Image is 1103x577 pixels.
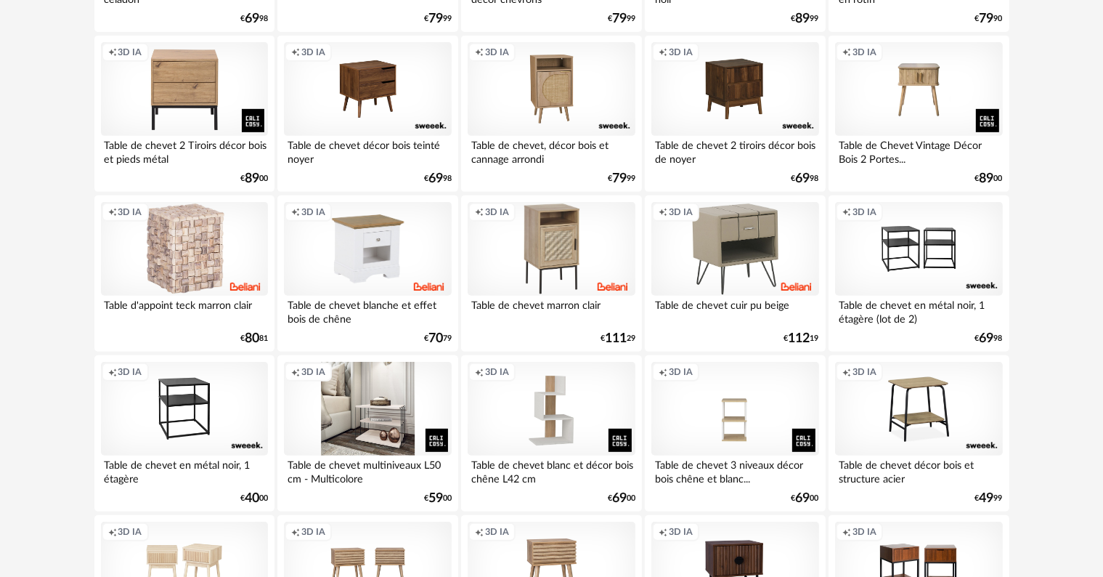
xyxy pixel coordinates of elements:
[842,366,851,378] span: Creation icon
[108,526,117,538] span: Creation icon
[118,47,142,58] span: 3D IA
[975,493,1003,504] div: € 99
[659,366,667,378] span: Creation icon
[829,195,1009,352] a: Creation icon 3D IA Table de chevet en métal noir, 1 étagère (lot de 2) €6998
[608,174,635,184] div: € 99
[669,47,693,58] span: 3D IA
[245,14,259,24] span: 69
[975,14,1003,24] div: € 90
[852,526,876,538] span: 3D IA
[118,206,142,218] span: 3D IA
[645,355,825,512] a: Creation icon 3D IA Table de chevet 3 niveaux décor bois chêne et blanc... €6900
[277,36,457,193] a: Creation icon 3D IA Table de chevet décor bois teinté noyer €6998
[601,334,635,344] div: € 29
[612,493,627,504] span: 69
[284,296,451,325] div: Table de chevet blanche et effet bois de chêne
[651,456,818,485] div: Table de chevet 3 niveaux décor bois chêne et blanc...
[277,355,457,512] a: Creation icon 3D IA Table de chevet multiniveaux L50 cm - Multicolore €5900
[291,366,300,378] span: Creation icon
[291,206,300,218] span: Creation icon
[301,366,325,378] span: 3D IA
[461,355,641,512] a: Creation icon 3D IA Table de chevet blanc et décor bois chêne L42 cm €6900
[240,334,268,344] div: € 81
[277,195,457,352] a: Creation icon 3D IA Table de chevet blanche et effet bois de chêne €7079
[791,14,819,24] div: € 99
[475,206,484,218] span: Creation icon
[468,136,635,165] div: Table de chevet, décor bois et cannage arrondi
[789,334,810,344] span: 112
[468,456,635,485] div: Table de chevet blanc et décor bois chêne L42 cm
[94,36,274,193] a: Creation icon 3D IA Table de chevet 2 Tiroirs décor bois et pieds métal €8900
[669,206,693,218] span: 3D IA
[605,334,627,344] span: 111
[291,526,300,538] span: Creation icon
[240,174,268,184] div: € 00
[975,174,1003,184] div: € 00
[240,493,268,504] div: € 00
[118,526,142,538] span: 3D IA
[852,206,876,218] span: 3D IA
[608,14,635,24] div: € 99
[245,493,259,504] span: 40
[835,136,1002,165] div: Table de Chevet Vintage Décor Bois 2 Portes...
[468,296,635,325] div: Table de chevet marron clair
[659,526,667,538] span: Creation icon
[424,174,452,184] div: € 98
[980,334,994,344] span: 69
[428,174,443,184] span: 69
[842,526,851,538] span: Creation icon
[428,14,443,24] span: 79
[975,334,1003,344] div: € 98
[852,47,876,58] span: 3D IA
[94,355,274,512] a: Creation icon 3D IA Table de chevet en métal noir, 1 étagère €4000
[428,493,443,504] span: 59
[612,14,627,24] span: 79
[980,14,994,24] span: 79
[842,47,851,58] span: Creation icon
[291,47,300,58] span: Creation icon
[301,47,325,58] span: 3D IA
[612,174,627,184] span: 79
[784,334,819,344] div: € 19
[475,526,484,538] span: Creation icon
[651,296,818,325] div: Table de chevet cuir pu beige
[485,47,509,58] span: 3D IA
[284,456,451,485] div: Table de chevet multiniveaux L50 cm - Multicolore
[245,334,259,344] span: 80
[485,206,509,218] span: 3D IA
[475,47,484,58] span: Creation icon
[980,493,994,504] span: 49
[475,366,484,378] span: Creation icon
[796,174,810,184] span: 69
[118,366,142,378] span: 3D IA
[461,195,641,352] a: Creation icon 3D IA Table de chevet marron clair €11129
[301,206,325,218] span: 3D IA
[791,493,819,504] div: € 00
[424,14,452,24] div: € 99
[608,493,635,504] div: € 00
[108,47,117,58] span: Creation icon
[101,296,268,325] div: Table d'appoint teck marron clair
[835,296,1002,325] div: Table de chevet en métal noir, 1 étagère (lot de 2)
[669,366,693,378] span: 3D IA
[94,195,274,352] a: Creation icon 3D IA Table d'appoint teck marron clair €8081
[284,136,451,165] div: Table de chevet décor bois teinté noyer
[835,456,1002,485] div: Table de chevet décor bois et structure acier
[659,206,667,218] span: Creation icon
[829,36,1009,193] a: Creation icon 3D IA Table de Chevet Vintage Décor Bois 2 Portes... €8900
[108,206,117,218] span: Creation icon
[461,36,641,193] a: Creation icon 3D IA Table de chevet, décor bois et cannage arrondi €7999
[485,526,509,538] span: 3D IA
[301,526,325,538] span: 3D IA
[796,493,810,504] span: 69
[108,366,117,378] span: Creation icon
[645,36,825,193] a: Creation icon 3D IA Table de chevet 2 tiroirs décor bois de noyer €6998
[424,334,452,344] div: € 79
[424,493,452,504] div: € 00
[428,334,443,344] span: 70
[645,195,825,352] a: Creation icon 3D IA Table de chevet cuir pu beige €11219
[101,456,268,485] div: Table de chevet en métal noir, 1 étagère
[485,366,509,378] span: 3D IA
[796,14,810,24] span: 89
[659,47,667,58] span: Creation icon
